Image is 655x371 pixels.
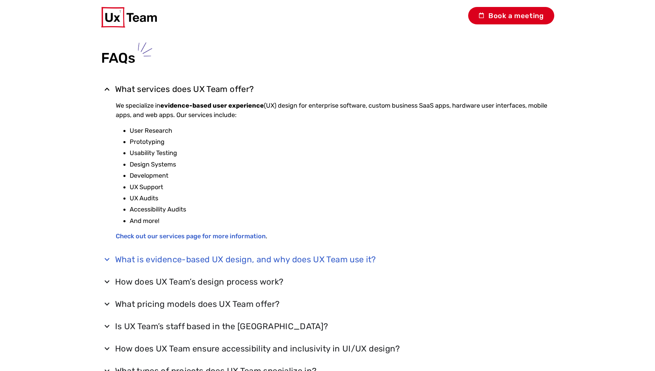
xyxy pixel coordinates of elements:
li: And more! [130,215,554,226]
li: Usability Testing [130,147,554,159]
summary: What pricing models does UX Team offer? [101,295,554,313]
div: What pricing models does UX Team offer? [115,299,280,310]
li: Prototyping [130,136,554,147]
li: Accessibility Audits [130,204,554,215]
li: UX Audits [130,193,554,204]
p: We specialize in (UX) design for enterprise software, custom business SaaS apps, hardware user in... [116,101,554,120]
p: . [116,232,554,241]
span: Book a meeting [468,7,554,24]
h2: FAQs [101,50,554,66]
summary: Is UX Team’s staff based in the [GEOGRAPHIC_DATA]? [101,317,554,335]
summary: How does UX Team’s design process work? [101,273,554,291]
div: What services does UX Team offer? [115,84,254,95]
div: How does UX Team ensure accessibility and inclusivity in UI/UX design? [115,343,400,354]
li: UX Support [130,181,554,193]
li: Design Systems [130,159,554,170]
summary: What is evidence-based UX design, and why does UX Team use it? [101,250,554,269]
li: Development [130,170,554,181]
strong: evidence-based user experience [160,102,264,109]
div: Is UX Team’s staff based in the [GEOGRAPHIC_DATA]? [115,321,328,332]
a: Check out our services page for more information [116,232,266,240]
div: How does UX Team’s design process work? [115,276,284,287]
summary: How does UX Team ensure accessibility and inclusivity in UI/UX design? [101,340,554,358]
div: What is evidence-based UX design, and why does UX Team use it? [115,254,376,265]
li: User Research [130,125,554,136]
iframe: Chat Widget [620,338,655,371]
summary: What services does UX Team offer? [101,80,554,98]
